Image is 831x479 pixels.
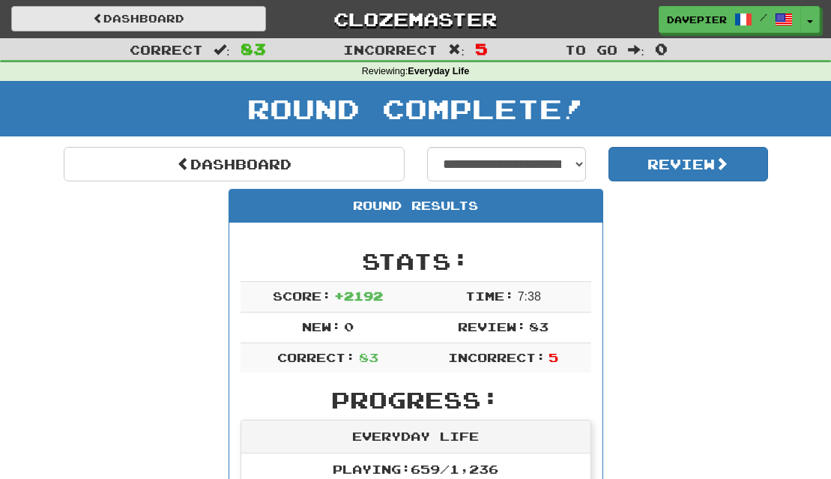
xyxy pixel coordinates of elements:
[628,43,644,56] span: :
[608,147,768,181] button: Review
[344,319,354,334] span: 0
[448,43,465,56] span: :
[529,319,549,334] span: 83
[760,12,767,22] span: /
[214,43,230,56] span: :
[288,6,543,32] a: Clozemaster
[241,249,591,274] h2: Stats:
[659,6,801,33] a: davepier /
[448,350,546,364] span: Incorrect:
[11,6,266,31] a: Dashboard
[408,66,469,76] strong: Everyday Life
[458,319,526,334] span: Review:
[465,289,514,303] span: Time:
[241,388,591,412] h2: Progress:
[273,289,331,303] span: Score:
[333,462,498,476] span: Playing: 659 / 1,236
[343,42,438,57] span: Incorrect
[359,350,378,364] span: 83
[241,40,266,58] span: 83
[565,42,617,57] span: To go
[655,40,668,58] span: 0
[5,94,826,124] h1: Round Complete!
[475,40,488,58] span: 5
[241,421,590,454] div: Everyday Life
[518,290,541,303] span: 7 : 38
[667,13,727,26] span: davepier
[64,147,405,181] a: Dashboard
[549,350,558,364] span: 5
[130,42,203,57] span: Correct
[302,319,341,334] span: New:
[229,190,602,223] div: Round Results
[334,289,383,303] span: + 2192
[277,350,355,364] span: Correct:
